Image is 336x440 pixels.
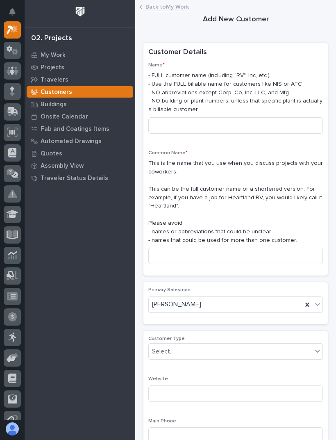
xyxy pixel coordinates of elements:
p: Projects [41,64,64,71]
p: My Work [41,52,66,59]
span: Common Name [148,150,188,155]
p: Traveler Status Details [41,175,108,182]
p: Fab and Coatings Items [41,125,109,133]
h1: Add New Customer [143,15,328,25]
span: Primary Salesman [148,287,191,292]
p: Assembly View [41,162,84,170]
a: Fab and Coatings Items [25,123,135,135]
div: Notifications [10,8,21,21]
p: Buildings [41,101,67,108]
span: Website [148,376,168,381]
a: Buildings [25,98,135,110]
a: My Work [25,49,135,61]
h2: Customer Details [148,48,207,57]
p: Quotes [41,150,62,157]
a: Back toMy Work [145,2,189,11]
p: Onsite Calendar [41,113,88,121]
a: Assembly View [25,160,135,172]
div: 02. Projects [31,34,72,43]
p: Customers [41,89,72,96]
span: Customer Type [148,336,185,341]
div: Select... [152,347,174,356]
a: Travelers [25,73,135,86]
button: Notifications [4,3,21,21]
a: Automated Drawings [25,135,135,147]
p: Automated Drawings [41,138,102,145]
p: This is the name that you use when you discuss projects with your coworkers. This can be the full... [148,159,323,244]
button: users-avatar [4,420,21,438]
a: Onsite Calendar [25,110,135,123]
span: [PERSON_NAME] [152,300,201,309]
a: Customers [25,86,135,98]
p: - FULL customer name (including "RV", Inc, etc.) - Use the FULL billable name for customers like ... [148,71,323,114]
a: Traveler Status Details [25,172,135,184]
span: Main Phone [148,419,176,424]
p: Travelers [41,76,68,84]
a: Projects [25,61,135,73]
span: Name [148,63,165,68]
a: Quotes [25,147,135,160]
img: Workspace Logo [73,4,88,19]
